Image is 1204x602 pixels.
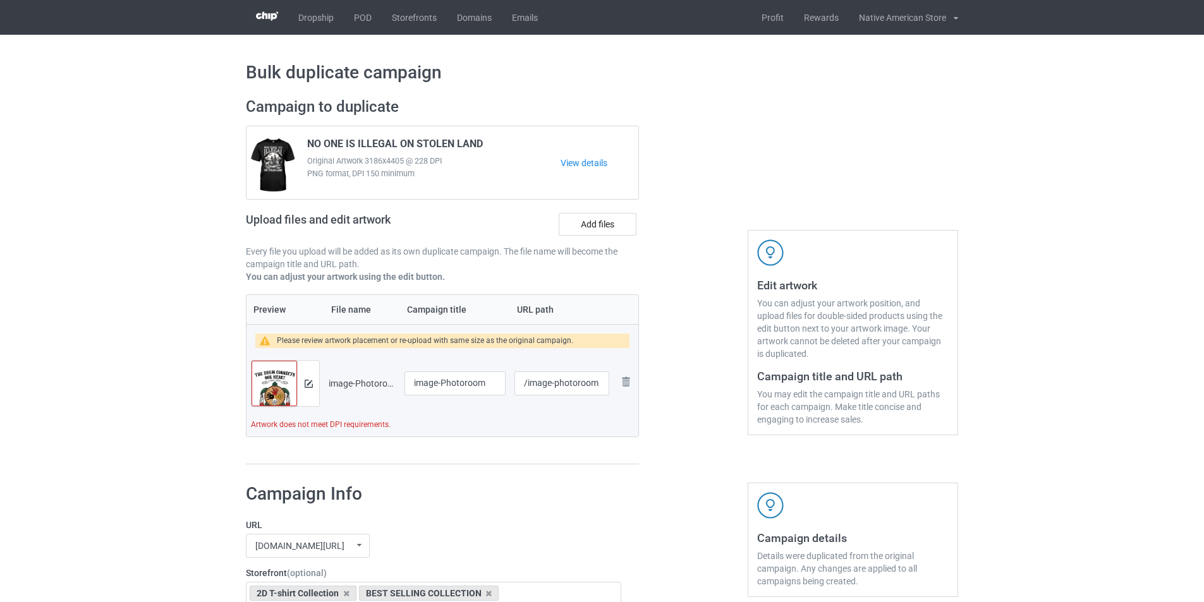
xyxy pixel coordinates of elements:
span: NO ONE IS ILLEGAL ON STOLEN LAND [307,138,483,155]
span: PNG format, DPI 150 minimum [307,167,561,180]
h3: Campaign title and URL path [757,369,949,383]
th: URL path [510,295,614,324]
div: You may edit the campaign title and URL paths for each campaign. Make title concise and engaging ... [757,388,949,426]
label: Add files [559,213,636,236]
div: Native American Store [849,2,946,33]
img: warning [260,336,277,346]
h1: Bulk duplicate campaign [246,61,958,84]
img: svg+xml;base64,PD94bWwgdmVyc2lvbj0iMS4wIiBlbmNvZGluZz0iVVRGLTgiPz4KPHN2ZyB3aWR0aD0iNDJweCIgaGVpZ2... [757,492,784,519]
div: Details were duplicated from the original campaign. Any changes are applied to all campaigns bein... [757,550,949,587]
div: BEST SELLING COLLECTION [359,586,499,601]
h2: Upload files and edit artwork [246,213,482,236]
th: File name [324,295,400,324]
span: (optional) [287,568,327,578]
img: svg+xml;base64,PD94bWwgdmVyc2lvbj0iMS4wIiBlbmNvZGluZz0iVVRGLTgiPz4KPHN2ZyB3aWR0aD0iMTRweCIgaGVpZ2... [305,380,313,388]
div: image-Photoroom.png [329,377,396,390]
h1: Campaign Info [246,483,621,505]
label: URL [246,519,621,531]
h2: Campaign to duplicate [246,97,639,117]
h3: Edit artwork [757,278,949,292]
div: [DOMAIN_NAME][URL] [255,541,344,550]
img: svg+xml;base64,PD94bWwgdmVyc2lvbj0iMS4wIiBlbmNvZGluZz0iVVRGLTgiPz4KPHN2ZyB3aWR0aD0iMjhweCIgaGVpZ2... [618,374,633,389]
th: Campaign title [400,295,510,324]
div: Please review artwork placement or re-upload with same size as the original campaign. [277,334,573,348]
a: View details [561,157,638,169]
div: 2D T-shirt Collection [250,586,356,601]
p: Every file you upload will be added as its own duplicate campaign. The file name will become the ... [246,245,639,270]
img: original.png [252,361,298,430]
img: svg+xml;base64,PD94bWwgdmVyc2lvbj0iMS4wIiBlbmNvZGluZz0iVVRGLTgiPz4KPHN2ZyB3aWR0aD0iNDJweCIgaGVpZ2... [757,239,784,266]
label: Storefront [246,567,621,579]
b: You can adjust your artwork using the edit button. [246,272,445,282]
div: You can adjust your artwork position, and upload files for double-sided products using the edit b... [757,297,949,360]
img: 3d383065fc803cdd16c62507c020ddf8.png [256,11,278,21]
h3: Campaign details [757,531,949,545]
th: Preview [246,295,324,324]
span: Original Artwork 3186x4405 @ 228 DPI [307,155,561,167]
td: Artwork does not meet DPI requirements. [246,419,638,436]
